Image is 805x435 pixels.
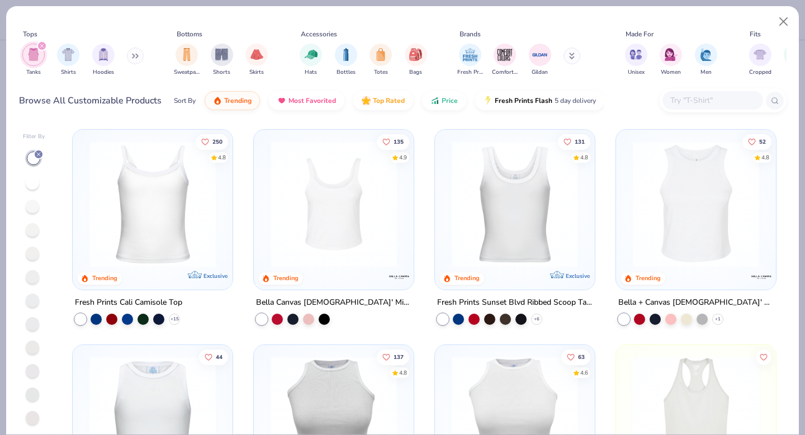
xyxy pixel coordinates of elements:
div: filter for Fresh Prints [457,44,483,77]
div: Tops [23,29,37,39]
span: Bottles [337,68,356,77]
div: 4.8 [399,368,407,377]
img: Gildan Image [532,46,548,63]
img: 13eafc72-0438-4bb2-8d16-a2ea9bbf136a [84,141,221,267]
button: Like [561,349,590,365]
img: Comfort Colors Image [496,46,513,63]
div: 4.8 [761,153,769,162]
button: filter button [529,44,551,77]
div: filter for Hats [300,44,322,77]
img: Fresh Prints Image [462,46,479,63]
div: Bottoms [177,29,202,39]
button: filter button [660,44,682,77]
img: Shirts Image [62,48,75,61]
img: fd95467d-1392-45a1-89a3-2ba25f37c9b8 [402,141,540,267]
button: Most Favorited [269,91,344,110]
span: Skirts [249,68,264,77]
img: Shorts Image [215,48,228,61]
button: Like [756,349,771,365]
img: Tanks Image [27,48,40,61]
button: filter button [92,44,115,77]
span: Fresh Prints [457,68,483,77]
button: Fresh Prints Flash5 day delivery [475,91,604,110]
button: filter button [405,44,427,77]
span: Unisex [628,68,645,77]
img: trending.gif [213,96,222,105]
span: Top Rated [373,96,405,105]
div: filter for Shorts [211,44,233,77]
span: Gildan [532,68,548,77]
div: Bella Canvas [DEMOGRAPHIC_DATA]' Micro Ribbed Scoop Tank [256,296,411,310]
div: 4.6 [580,368,588,377]
span: 137 [394,354,404,360]
button: Like [377,349,409,365]
span: Men [700,68,712,77]
button: Like [742,134,771,149]
button: filter button [492,44,518,77]
span: 135 [394,139,404,144]
span: 52 [759,139,766,144]
span: Shirts [61,68,76,77]
input: Try "T-Shirt" [669,94,755,107]
button: filter button [749,44,771,77]
span: Price [442,96,458,105]
button: filter button [22,44,45,77]
div: Bella + Canvas [DEMOGRAPHIC_DATA]' Micro Ribbed Racerback Tank [618,296,774,310]
div: Accessories [301,29,337,39]
div: Sort By [174,96,196,106]
div: filter for Shirts [57,44,79,77]
span: 250 [213,139,223,144]
div: Fits [750,29,761,39]
div: filter for Cropped [749,44,771,77]
button: filter button [695,44,717,77]
div: Made For [626,29,654,39]
button: filter button [174,44,200,77]
span: + 15 [171,316,179,323]
span: 131 [575,139,585,144]
button: Price [422,91,466,110]
span: Most Favorited [288,96,336,105]
button: filter button [457,44,483,77]
span: + 1 [715,316,721,323]
img: Bella + Canvas logo [750,266,772,288]
span: Fresh Prints Flash [495,96,552,105]
button: filter button [211,44,233,77]
img: TopRated.gif [362,96,371,105]
img: Cropped Image [754,48,766,61]
div: filter for Unisex [625,44,647,77]
img: 20f92389-67fb-464f-b82a-18d02be585a0 [265,141,402,267]
span: 63 [578,354,585,360]
div: Browse All Customizable Products [19,94,162,107]
button: Like [196,134,229,149]
span: Hoodies [93,68,114,77]
img: Hats Image [305,48,318,61]
span: 5 day delivery [555,94,596,107]
img: Sweatpants Image [181,48,193,61]
div: Filter By [23,133,45,141]
span: Hats [305,68,317,77]
span: Bags [409,68,422,77]
button: Like [200,349,229,365]
div: filter for Women [660,44,682,77]
span: Shorts [213,68,230,77]
button: Close [773,11,794,32]
img: Skirts Image [250,48,263,61]
span: Exclusive [203,272,228,280]
button: Top Rated [353,91,413,110]
img: Men Image [700,48,712,61]
button: filter button [300,44,322,77]
div: filter for Hoodies [92,44,115,77]
div: 4.9 [399,153,407,162]
button: Trending [205,91,260,110]
div: filter for Bottles [335,44,357,77]
div: filter for Totes [370,44,392,77]
div: filter for Skirts [245,44,268,77]
div: filter for Gildan [529,44,551,77]
button: filter button [335,44,357,77]
img: most_fav.gif [277,96,286,105]
div: filter for Men [695,44,717,77]
span: Comfort Colors [492,68,518,77]
span: Tanks [26,68,41,77]
button: filter button [370,44,392,77]
span: Exclusive [566,272,590,280]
